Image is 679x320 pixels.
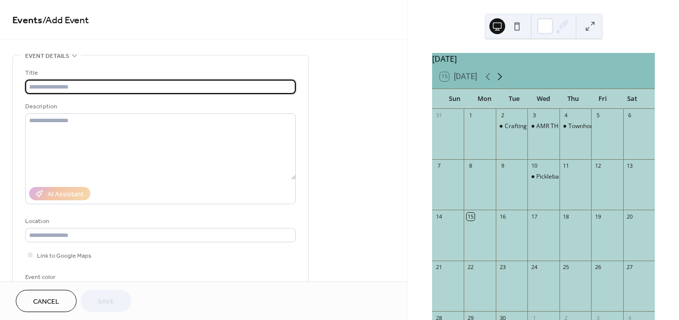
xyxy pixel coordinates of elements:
div: Tue [499,89,529,109]
div: 18 [562,213,570,220]
div: 1 [467,112,474,119]
span: Link to Google Maps [37,251,91,261]
div: 7 [435,162,442,170]
div: 27 [626,264,634,271]
div: 31 [435,112,442,119]
button: Cancel [16,290,77,312]
span: Cancel [33,297,59,307]
div: 15 [467,213,474,220]
div: Wed [529,89,559,109]
div: Thu [558,89,588,109]
div: 17 [530,213,538,220]
div: 25 [562,264,570,271]
div: AMR TH Board of Directors Meeting [527,122,559,131]
div: Crafting with [PERSON_NAME] [505,122,588,131]
div: 19 [594,213,601,220]
div: Crafting with Polly [496,122,527,131]
div: 9 [499,162,506,170]
a: Events [12,11,42,30]
div: 2 [499,112,506,119]
div: Location [25,216,294,227]
div: Pickleball Club Meeting [536,173,600,181]
div: Event color [25,272,99,282]
div: 13 [626,162,634,170]
div: 14 [435,213,442,220]
div: 24 [530,264,538,271]
div: 12 [594,162,601,170]
div: 11 [562,162,570,170]
div: Townhomes Neighborhood Meeting [568,122,667,131]
div: 20 [626,213,634,220]
div: 16 [499,213,506,220]
div: Townhomes Neighborhood Meeting [559,122,591,131]
span: Event details [25,51,69,61]
div: 3 [530,112,538,119]
div: Mon [470,89,499,109]
div: Title [25,68,294,78]
div: 22 [467,264,474,271]
div: Pickleball Club Meeting [527,173,559,181]
div: Description [25,101,294,112]
div: Sat [617,89,647,109]
div: 26 [594,264,601,271]
div: 23 [499,264,506,271]
div: 6 [626,112,634,119]
div: 10 [530,162,538,170]
div: 8 [467,162,474,170]
div: [DATE] [432,53,655,65]
div: 21 [435,264,442,271]
span: / Add Event [42,11,89,30]
div: AMR TH Board of Directors Meeting [536,122,635,131]
div: Sun [440,89,470,109]
div: 4 [562,112,570,119]
div: 5 [594,112,601,119]
div: Fri [588,89,617,109]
